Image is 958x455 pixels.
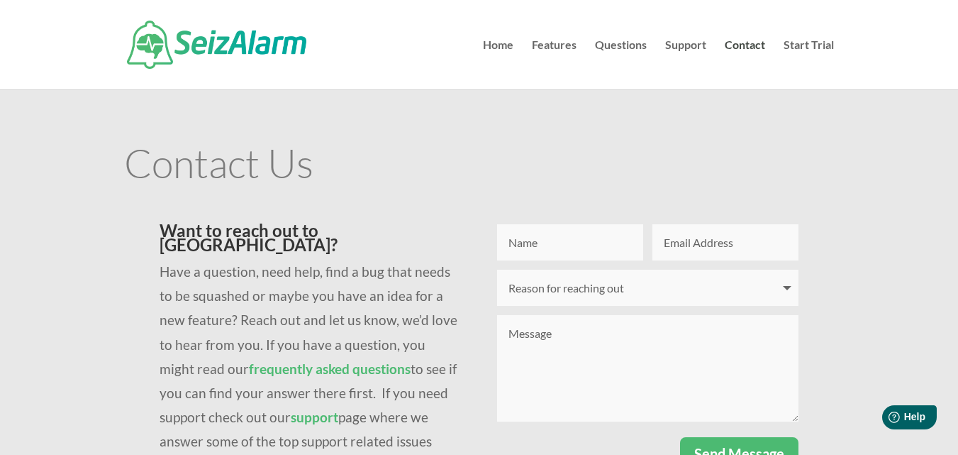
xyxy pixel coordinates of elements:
[665,40,706,89] a: Support
[497,224,643,261] input: Name
[127,21,306,69] img: SeizAlarm
[124,143,834,190] h1: Contact Us
[652,224,798,261] input: Email Address
[725,40,765,89] a: Contact
[832,400,942,439] iframe: Help widget launcher
[483,40,513,89] a: Home
[249,361,411,377] a: frequently asked questions
[291,409,338,425] a: support
[160,220,338,255] span: Want to reach out to [GEOGRAPHIC_DATA]?
[532,40,577,89] a: Features
[784,40,834,89] a: Start Trial
[595,40,647,89] a: Questions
